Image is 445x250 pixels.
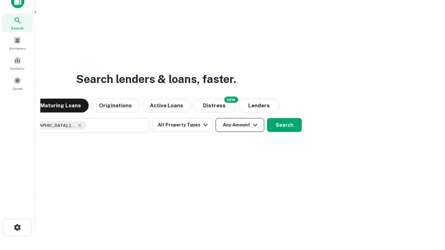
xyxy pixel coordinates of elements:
iframe: Chat Widget [410,194,445,228]
button: All Property Types [152,118,213,132]
button: Active Loans [142,99,191,112]
a: Borrowers [2,34,33,52]
span: Borrowers [9,45,26,51]
button: Lenders [238,99,280,112]
button: Search distressed loans with lien and other non-mortgage details. [194,99,235,112]
a: Contacts [2,54,33,73]
button: Any Amount [216,118,264,132]
button: [GEOGRAPHIC_DATA], [GEOGRAPHIC_DATA], [GEOGRAPHIC_DATA] [10,118,149,133]
span: Saved [13,86,23,91]
button: Maturing Loans [33,99,89,112]
button: Originations [91,99,139,112]
div: NEW [224,97,238,103]
button: Search [267,118,302,132]
h3: Search lenders & loans, faster. [76,71,236,87]
a: Search [2,14,33,32]
span: Search [11,25,24,31]
span: [GEOGRAPHIC_DATA], [GEOGRAPHIC_DATA], [GEOGRAPHIC_DATA] [23,122,75,128]
a: Saved [2,74,33,93]
span: Contacts [10,66,24,71]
